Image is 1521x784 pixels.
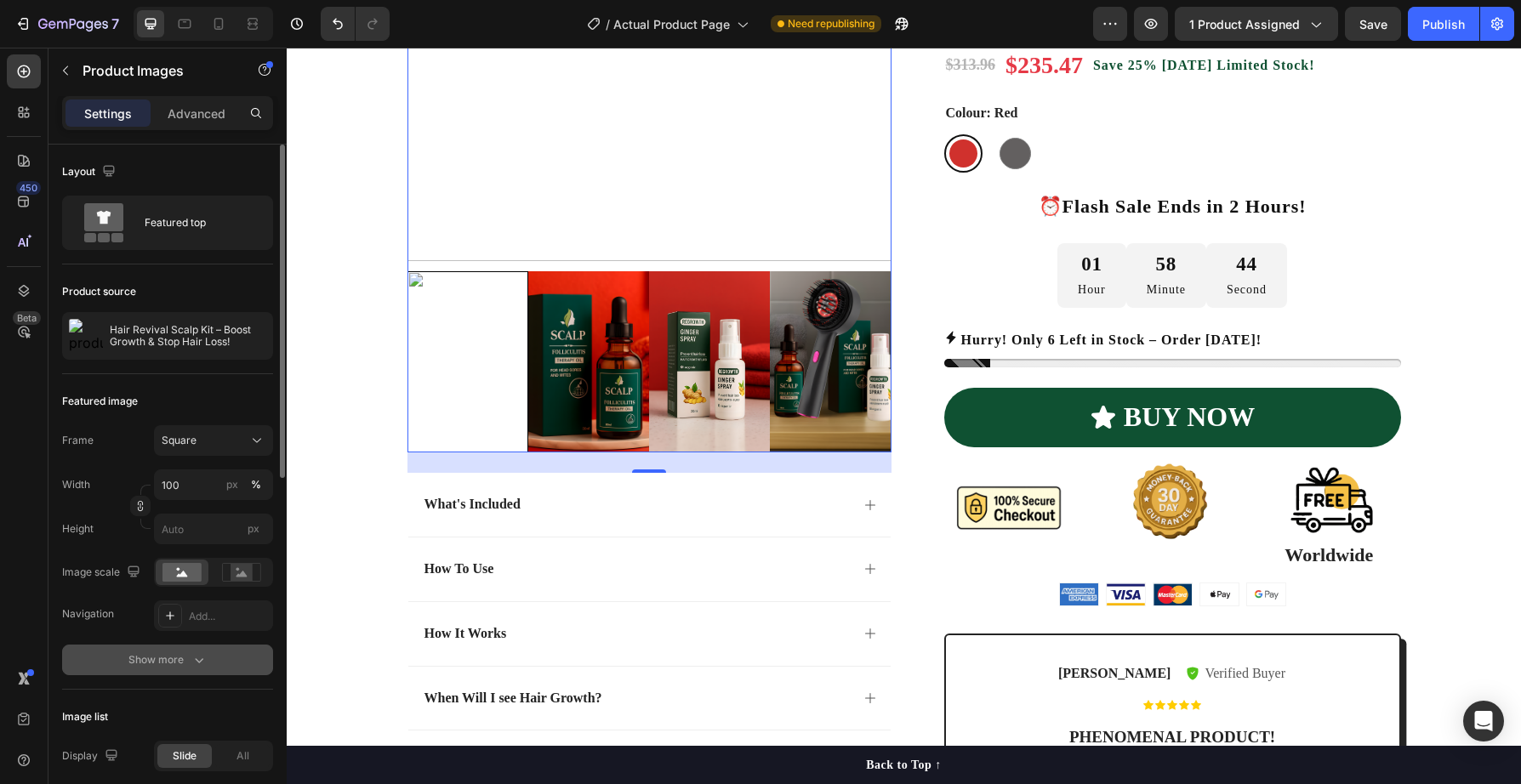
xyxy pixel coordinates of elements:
div: Image scale [62,561,144,584]
button: 7 [7,7,127,41]
img: gempages_579959335975649813-7a6dba5e-aa0a-461a-80db-31a1a70b8d11.png [814,413,957,494]
div: 44 [940,202,980,232]
p: Hour [791,231,819,253]
legend: Colour: Red [658,55,733,77]
div: 450 [16,181,41,195]
p: Advanced [168,105,225,122]
div: Navigation [62,606,114,622]
img: gempages_579959335975649813-4950fa95-1e2f-4384-a29b-f981cc41c327.png [914,536,952,558]
div: Featured image [62,394,138,409]
div: % [251,477,261,492]
img: gempages_579959335975649813-49abb4e9-dc0e-4a41-8e50-924a61039650.png [820,536,858,558]
p: [PERSON_NAME] [772,617,884,635]
p: 7 [111,14,119,34]
div: Publish [1422,15,1465,33]
div: Undo/Redo [321,7,390,41]
p: Settings [84,105,132,122]
button: % [222,474,242,495]
button: Save [1345,7,1401,41]
label: Height [62,521,94,537]
div: Open Intercom Messenger [1463,701,1504,741]
p: Second [940,231,980,253]
p: Hurry! Only 6 Left in Stock – Order [DATE]! [675,281,976,305]
div: Back to Top ↑ [579,708,655,726]
div: Beta [13,311,41,325]
button: px [246,474,266,495]
div: Product source [62,284,136,299]
div: Display [62,745,122,768]
img: gempages_579959335975649813-fd6d8fa9-c051-4599-a74a-dd8b6fb25543.png [867,536,905,558]
span: Actual Product Page [613,15,730,33]
div: Show more [128,651,208,668]
button: 1 product assigned [1175,7,1338,41]
input: px% [154,469,273,500]
label: Frame [62,433,94,448]
img: gempages_579959335975649813-4051dc40-078f-4a78-afc3-b1e0b941d290.png [960,536,999,558]
button: BUY NOW [658,340,1114,400]
span: px [248,522,259,535]
div: 01 [791,202,819,232]
p: Verified Buyer [918,616,999,636]
div: BUY NOW [837,352,968,388]
div: Layout [62,161,119,184]
strong: Worldwide [998,497,1086,518]
p: Hair Revival Scalp Kit – Boost Growth & Stop Hair Loss! [110,324,266,348]
img: gempages_579959335975649813-68c2fc79-d85f-429e-81a0-d8a72d9e9e8b.png [971,413,1114,494]
p: Minute [860,231,899,253]
img: gempages_579959335975649813-e07c0077-1868-4146-bd6e-500bc40dd597.png [773,536,812,558]
div: px [226,477,238,492]
label: Width [62,477,90,492]
div: Featured top [145,203,248,242]
span: 1 product assigned [1189,15,1300,33]
span: / [606,15,610,33]
span: Need republishing [788,16,874,31]
input: px [154,514,273,544]
p: Product Images [83,60,227,81]
span: Slide [173,748,197,764]
span: ⏰ [752,148,1020,169]
img: product feature img [69,319,103,353]
span: Square [162,433,197,448]
p: Phenomenal PRODUCT! [705,678,1067,702]
button: Publish [1408,7,1479,41]
div: Image list [62,709,108,724]
iframe: Design area [287,48,1521,784]
strong: Flash Sale Ends in 2 Hours! [776,148,1020,169]
div: Add... [189,609,269,624]
span: Save [1359,17,1387,31]
button: Square [154,425,273,456]
img: gempages_579959335975649813-7714a62b-599d-480f-9428-424e3122e4b9.png [658,413,800,508]
button: Show more [62,645,273,675]
span: All [236,748,249,764]
div: 58 [860,202,899,232]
